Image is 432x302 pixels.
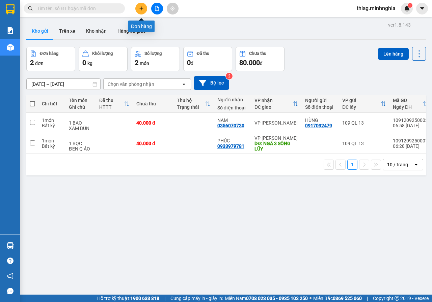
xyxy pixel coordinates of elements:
button: caret-down [416,3,428,14]
div: Số điện thoại [217,105,248,110]
img: warehouse-icon [7,44,14,51]
div: VP gửi [342,98,381,103]
svg: open [413,162,419,167]
div: Chi tiết [42,101,62,106]
div: ver 1.8.143 [388,21,411,29]
span: file-add [155,6,159,11]
div: Mã GD [393,98,423,103]
span: ⚪️ [309,297,312,300]
button: Bộ lọc [194,76,229,90]
div: DĐ: NGÃ 3 SÔNG LŨY [254,141,298,152]
div: Đã thu [197,51,209,56]
sup: 1 [408,3,412,8]
div: 1091209250002 [393,118,428,123]
th: Toggle SortBy [251,95,302,113]
div: Thu hộ [177,98,205,103]
span: thisg.minhnghia [351,4,401,12]
span: kg [87,61,92,66]
div: Chưa thu [249,51,266,56]
span: 80.000 [239,59,260,67]
span: món [140,61,149,66]
div: 40.000 đ [136,120,170,126]
img: icon-new-feature [404,5,410,11]
div: 06:58 [DATE] [393,123,428,128]
input: Select a date range. [27,79,100,90]
div: ĐC lấy [342,104,381,110]
span: plus [139,6,144,11]
span: Miền Nam [225,295,308,302]
svg: open [181,81,187,87]
span: Miền Bắc [313,295,362,302]
span: copyright [395,296,399,301]
button: Trên xe [54,23,81,39]
div: Đơn hàng [40,51,58,56]
div: Khối lượng [92,51,113,56]
div: Người nhận [217,97,248,102]
button: Đơn hàng2đơn [26,47,75,71]
div: Tên món [69,98,92,103]
div: 1 món [42,138,62,143]
span: | [367,295,368,302]
span: đ [191,61,193,66]
span: 1 [409,3,411,8]
div: Chưa thu [136,101,170,106]
strong: 1900 633 818 [130,296,159,301]
span: đơn [35,61,44,66]
div: Chọn văn phòng nhận [108,81,154,88]
div: HTTT [99,104,124,110]
button: plus [135,3,147,14]
sup: 2 [226,73,233,79]
button: Khối lượng0kg [79,47,128,71]
div: VP [PERSON_NAME] [254,120,298,126]
div: 1091209250001 [393,138,428,143]
div: NAM [217,118,248,123]
div: Số điện thoại [305,104,335,110]
div: Số lượng [144,51,162,56]
span: 0 [187,59,191,67]
button: Kho gửi [26,23,54,39]
div: Đã thu [99,98,124,103]
span: question-circle [7,258,13,264]
button: Số lượng2món [131,47,180,71]
span: 2 [135,59,138,67]
div: 1 BAO XÁM BÚN [69,120,92,131]
div: Người gửi [305,98,335,103]
img: logo-vxr [6,4,15,14]
th: Toggle SortBy [173,95,214,113]
button: Chưa thu80.000đ [236,47,285,71]
span: caret-down [419,5,425,11]
button: 1 [347,160,357,170]
div: 109 QL 13 [342,141,386,146]
strong: 0369 525 060 [333,296,362,301]
span: đ [260,61,263,66]
button: aim [167,3,179,14]
span: message [7,288,13,294]
div: Ghi chú [69,104,92,110]
strong: 0708 023 035 - 0935 103 250 [246,296,308,301]
span: Hỗ trợ kỹ thuật: [97,295,159,302]
div: ĐC giao [254,104,293,110]
span: 0 [82,59,86,67]
th: Toggle SortBy [339,95,389,113]
div: 1 món [42,118,62,123]
div: 40.000 đ [136,141,170,146]
div: 109 QL 13 [342,120,386,126]
div: 0917092479 [305,123,332,128]
img: warehouse-icon [7,242,14,249]
div: VP nhận [254,98,293,103]
div: PHÚC [217,138,248,143]
div: HÙNG [305,118,335,123]
span: 2 [30,59,34,67]
th: Toggle SortBy [96,95,133,113]
div: Bất kỳ [42,143,62,149]
img: solution-icon [7,27,14,34]
div: Bất kỳ [42,123,62,128]
span: aim [170,6,175,11]
span: search [28,6,33,11]
input: Tìm tên, số ĐT hoặc mã đơn [37,5,117,12]
th: Toggle SortBy [389,95,431,113]
div: 06:28 [DATE] [393,143,428,149]
div: 10 / trang [387,161,408,168]
div: VP [PERSON_NAME] [254,135,298,141]
button: Hàng đã giao [112,23,151,39]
